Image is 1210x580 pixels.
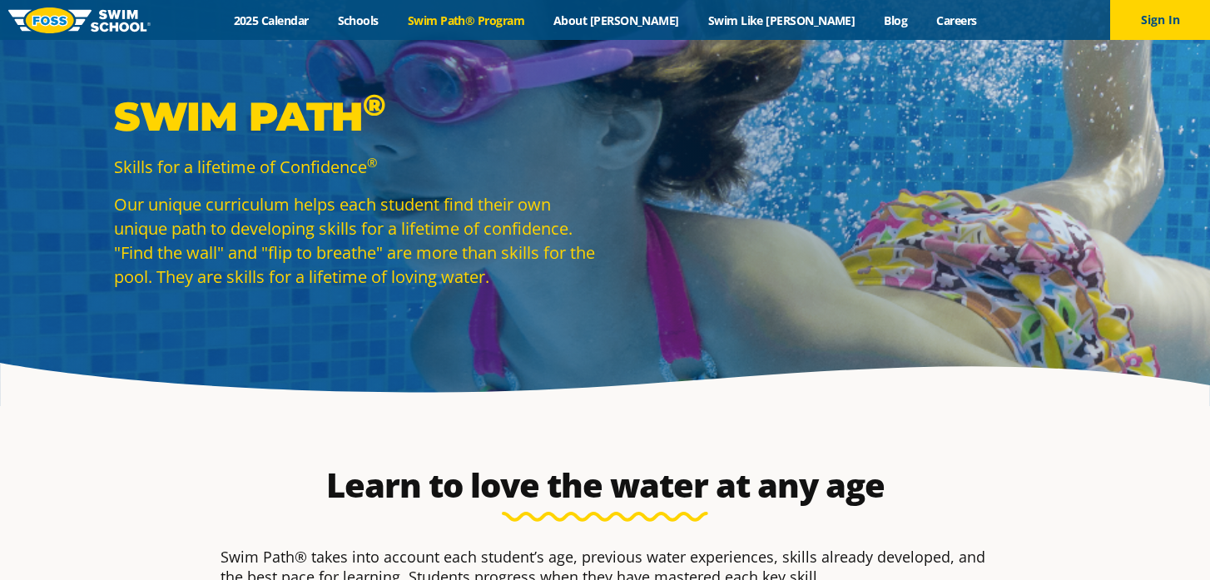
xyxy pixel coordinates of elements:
a: Blog [870,12,922,28]
img: FOSS Swim School Logo [8,7,151,33]
a: About [PERSON_NAME] [539,12,694,28]
p: Our unique curriculum helps each student find their own unique path to developing skills for a li... [114,192,597,289]
a: Schools [323,12,393,28]
p: Skills for a lifetime of Confidence [114,155,597,179]
sup: ® [367,154,377,171]
a: Swim Path® Program [393,12,538,28]
sup: ® [363,87,385,123]
h2: Learn to love the water at any age [212,465,998,505]
a: Careers [922,12,991,28]
p: Swim Path [114,92,597,141]
a: 2025 Calendar [219,12,323,28]
a: Swim Like [PERSON_NAME] [693,12,870,28]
